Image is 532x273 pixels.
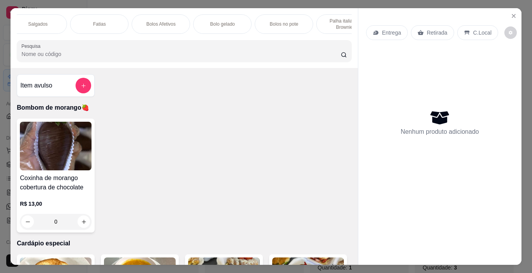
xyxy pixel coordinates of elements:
[28,21,48,27] p: Salgados
[20,81,52,90] h4: Item avulso
[507,10,520,22] button: Close
[504,26,517,39] button: decrease-product-quantity
[323,18,368,30] p: Palha italiana e Brownies
[20,173,92,192] h4: Coxinha de morango cobertura de chocolate
[76,78,91,93] button: add-separate-item
[20,122,92,170] img: product-image
[473,29,491,37] p: C.Local
[20,200,92,208] p: R$ 13,00
[17,239,351,248] p: Cardápio especial
[401,127,479,136] p: Nenhum produto adicionado
[210,21,235,27] p: Bolo gelado
[21,215,34,228] button: decrease-product-quantity
[78,215,90,228] button: increase-product-quantity
[382,29,401,37] p: Entrega
[21,50,341,58] input: Pesquisa
[427,29,447,37] p: Retirada
[21,43,43,49] label: Pesquisa
[270,21,298,27] p: Bolos no pote
[93,21,106,27] p: Fatias
[146,21,176,27] p: Bolos Afetivos
[17,103,351,112] p: Bombom de morango🍓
